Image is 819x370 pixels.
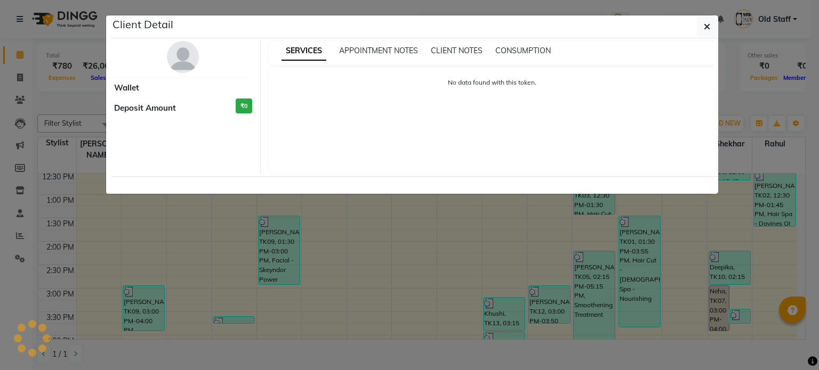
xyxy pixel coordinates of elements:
[495,46,551,55] span: CONSUMPTION
[282,42,326,61] span: SERVICES
[114,102,176,114] span: Deposit Amount
[339,46,418,55] span: APPOINTMENT NOTES
[113,17,173,32] h5: Client Detail
[279,78,705,87] p: No data found with this token.
[431,46,483,55] span: CLIENT NOTES
[114,82,139,94] span: Wallet
[236,98,252,114] h3: ₹0
[167,41,199,73] img: avatar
